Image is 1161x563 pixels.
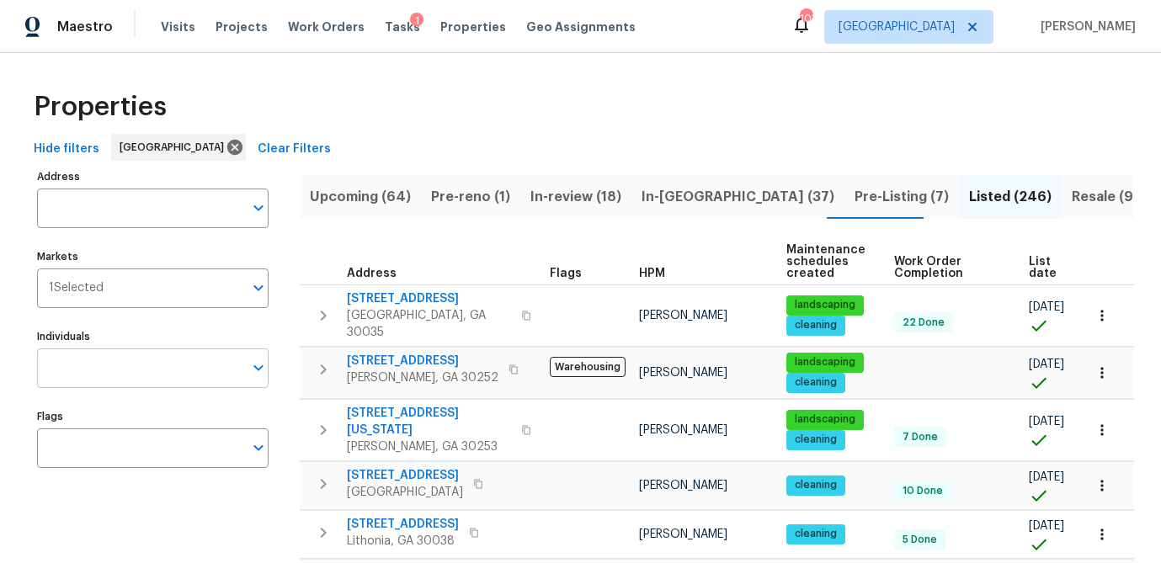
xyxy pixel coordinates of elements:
[288,19,365,35] span: Work Orders
[788,298,862,312] span: landscaping
[526,19,636,35] span: Geo Assignments
[34,98,167,115] span: Properties
[247,276,270,300] button: Open
[788,375,844,390] span: cleaning
[216,19,268,35] span: Projects
[894,256,1000,279] span: Work Order Completion
[642,185,834,209] span: In-[GEOGRAPHIC_DATA] (37)
[1029,471,1064,483] span: [DATE]
[247,196,270,220] button: Open
[896,316,951,330] span: 22 Done
[1029,520,1064,532] span: [DATE]
[347,353,498,369] span: [STREET_ADDRESS]
[639,424,727,436] span: [PERSON_NAME]
[258,139,331,160] span: Clear Filters
[788,355,862,369] span: landscaping
[1029,256,1057,279] span: List date
[347,268,397,279] span: Address
[247,356,270,380] button: Open
[111,134,246,161] div: [GEOGRAPHIC_DATA]
[788,318,844,332] span: cleaning
[896,533,944,547] span: 5 Done
[347,533,459,550] span: Lithonia, GA 30038
[251,134,338,165] button: Clear Filters
[788,478,844,492] span: cleaning
[639,268,665,279] span: HPM
[37,332,269,342] label: Individuals
[347,369,498,386] span: [PERSON_NAME], GA 30252
[347,516,459,533] span: [STREET_ADDRESS]
[37,252,269,262] label: Markets
[639,528,727,540] span: [PERSON_NAME]
[639,310,727,321] span: [PERSON_NAME]
[347,484,463,501] span: [GEOGRAPHIC_DATA]
[27,134,106,165] button: Hide filters
[161,19,195,35] span: Visits
[839,19,955,35] span: [GEOGRAPHIC_DATA]
[788,412,862,427] span: landscaping
[639,367,727,379] span: [PERSON_NAME]
[550,357,626,377] span: Warehousing
[1029,416,1064,428] span: [DATE]
[247,436,270,459] button: Open
[550,268,582,279] span: Flags
[896,430,945,444] span: 7 Done
[410,13,423,29] div: 1
[1034,19,1136,35] span: [PERSON_NAME]
[639,480,727,491] span: [PERSON_NAME]
[855,185,949,209] span: Pre-Listing (7)
[37,172,269,182] label: Address
[37,412,269,422] label: Flags
[310,185,411,209] span: Upcoming (64)
[34,139,99,160] span: Hide filters
[1029,359,1064,370] span: [DATE]
[788,433,844,447] span: cleaning
[1029,301,1064,313] span: [DATE]
[800,10,812,27] div: 103
[347,290,511,307] span: [STREET_ADDRESS]
[120,139,231,156] span: [GEOGRAPHIC_DATA]
[788,527,844,541] span: cleaning
[530,185,621,209] span: In-review (18)
[1072,185,1148,209] span: Resale (98)
[431,185,510,209] span: Pre-reno (1)
[347,467,463,484] span: [STREET_ADDRESS]
[385,21,420,33] span: Tasks
[786,244,865,279] span: Maintenance schedules created
[969,185,1052,209] span: Listed (246)
[440,19,506,35] span: Properties
[49,281,104,295] span: 1 Selected
[57,19,113,35] span: Maestro
[347,307,511,341] span: [GEOGRAPHIC_DATA], GA 30035
[896,484,950,498] span: 10 Done
[347,405,511,438] span: [STREET_ADDRESS][US_STATE]
[347,438,511,455] span: [PERSON_NAME], GA 30253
